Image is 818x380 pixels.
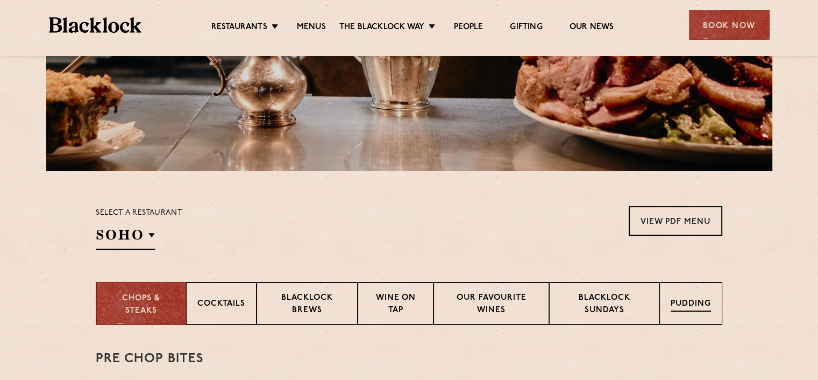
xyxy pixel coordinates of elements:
a: People [454,22,483,34]
a: Our News [570,22,614,34]
h3: Pre Chop Bites [96,352,722,366]
p: Chops & Steaks [108,293,175,317]
p: Cocktails [197,298,245,312]
p: Blacklock Sundays [560,292,648,318]
div: Book Now [689,10,770,40]
p: Pudding [671,298,711,312]
a: The Blacklock Way [339,22,424,34]
a: Menus [297,22,326,34]
a: View PDF Menu [629,206,722,236]
p: Our favourite wines [445,292,538,318]
a: Gifting [510,22,542,34]
img: BL_Textured_Logo-footer-cropped.svg [49,17,142,33]
h2: SOHO [96,226,155,250]
p: Select a restaurant [96,206,182,220]
a: Restaurants [211,22,267,34]
p: Blacklock Brews [268,292,346,318]
p: Wine on Tap [369,292,422,318]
